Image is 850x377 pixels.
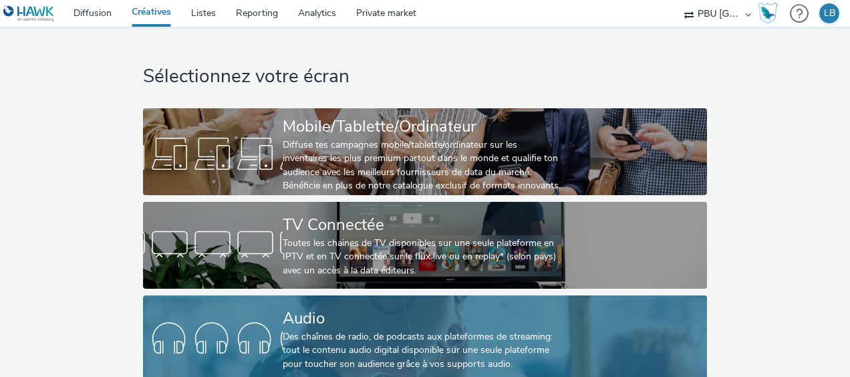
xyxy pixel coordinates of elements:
[758,3,778,24] img: Hawk Academy
[283,307,562,330] div: Audio
[143,64,706,90] h1: Sélectionnez votre écran
[283,330,562,371] div: Des chaînes de radio, de podcasts aux plateformes de streaming: tout le contenu audio digital dis...
[758,3,783,24] a: Hawk Academy
[824,3,835,23] div: LB
[283,213,562,237] div: TV Connectée
[143,202,706,289] a: TV ConnectéeToutes les chaines de TV disponibles sur une seule plateforme en IPTV et en TV connec...
[283,138,562,193] div: Diffuse tes campagnes mobile/tablette/ordinateur sur les inventaires les plus premium partout dan...
[143,108,706,195] a: Mobile/Tablette/OrdinateurDiffuse tes campagnes mobile/tablette/ordinateur sur les inventaires le...
[3,5,55,22] img: undefined Logo
[283,115,562,138] div: Mobile/Tablette/Ordinateur
[283,237,562,277] div: Toutes les chaines de TV disponibles sur une seule plateforme en IPTV et en TV connectée sur le f...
